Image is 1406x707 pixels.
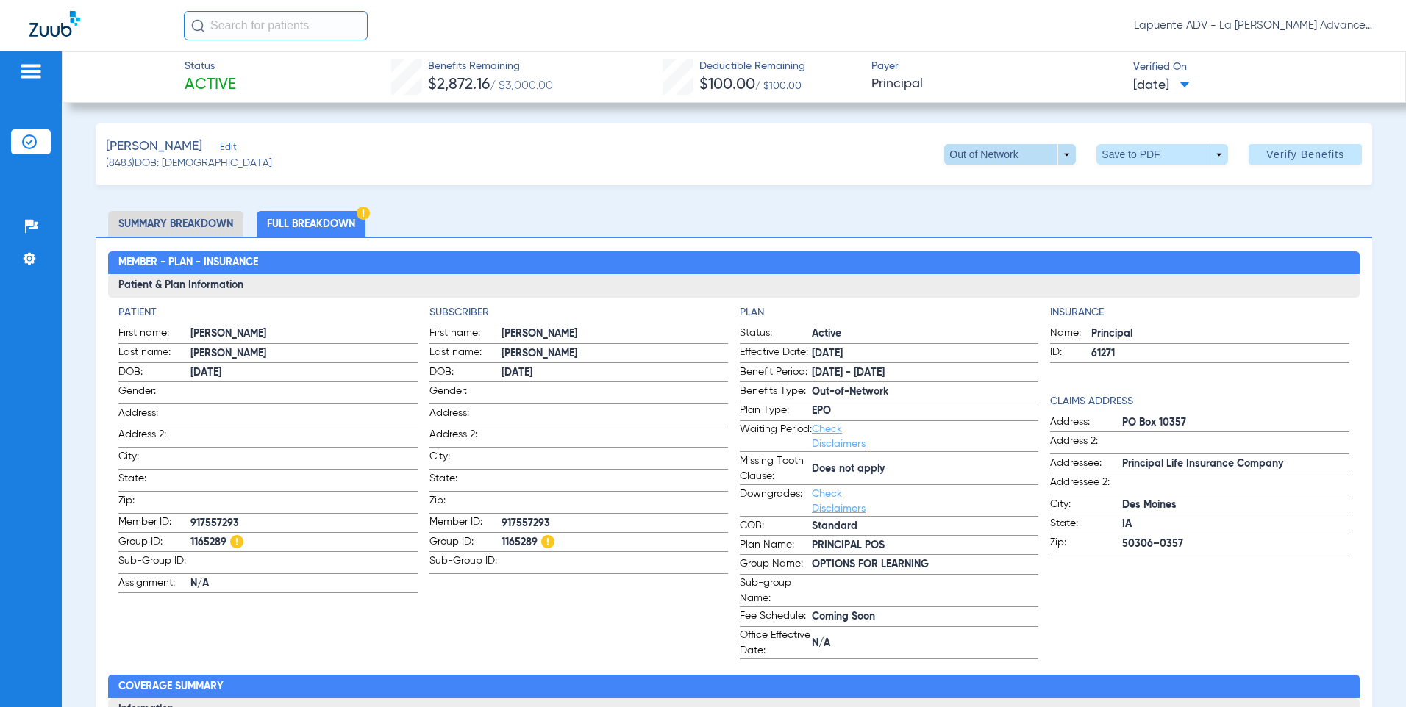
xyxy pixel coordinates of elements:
span: Member ID: [429,514,502,532]
span: Assignment: [118,575,190,593]
span: $100.00 [699,77,755,93]
span: $2,872.16 [428,77,490,93]
div: Chat Widget [1332,636,1406,707]
span: (8483) DOB: [DEMOGRAPHIC_DATA] [106,156,272,171]
span: N/A [190,576,417,592]
span: Sub-Group ID: [429,553,502,573]
span: Addressee 2: [1050,475,1122,495]
h2: Coverage Summary [108,675,1360,698]
span: Last name: [118,345,190,362]
span: [DATE] - [DATE] [812,365,1038,381]
span: State: [118,471,190,491]
span: Zip: [1050,535,1122,553]
span: Principal [1091,326,1349,342]
span: Plan Type: [740,403,812,420]
span: Name: [1050,326,1091,343]
span: Fee Schedule: [740,609,812,626]
span: Plan Name: [740,537,812,555]
span: Status: [740,326,812,343]
span: Payer [871,59,1121,74]
span: [PERSON_NAME] [502,326,728,342]
a: Check Disclaimers [812,489,866,514]
span: IA [1122,517,1349,532]
img: Hazard [230,535,243,548]
span: / $100.00 [755,81,802,91]
button: Verify Benefits [1249,144,1362,165]
span: Effective Date: [740,345,812,362]
h2: Member - Plan - Insurance [108,251,1360,275]
span: Principal [871,75,1121,93]
span: Group ID: [429,534,502,552]
span: 1165289 [502,535,728,550]
span: Sub-Group ID: [118,553,190,573]
span: Standard [812,519,1038,534]
a: Check Disclaimers [812,424,866,449]
span: City: [1050,497,1122,514]
span: EPO [812,403,1038,419]
li: Full Breakdown [257,211,365,237]
span: Zip: [118,493,190,513]
span: Member ID: [118,514,190,532]
span: Verify Benefits [1266,148,1344,160]
span: First name: [118,326,190,343]
span: OPTIONS FOR LEARNING [812,557,1038,573]
img: Hazard [357,207,370,220]
span: Deductible Remaining [699,59,805,74]
span: PO Box 10357 [1122,415,1349,431]
span: 50306–0357 [1122,536,1349,552]
span: PRINCIPAL POS [812,538,1038,553]
span: [PERSON_NAME] [190,326,417,342]
span: Addressee: [1050,456,1122,473]
span: Active [185,75,236,96]
button: Out of Network [944,144,1076,165]
span: Gender: [118,384,190,403]
span: [DATE] [502,365,728,381]
span: Coming Soon [812,609,1038,625]
span: Out-of-Network [812,384,1038,400]
span: [PERSON_NAME] [190,346,417,362]
span: State: [1050,516,1122,534]
span: 917557293 [190,516,417,531]
span: Verified On [1133,60,1382,75]
span: DOB: [118,365,190,382]
span: Zip: [429,493,502,513]
span: Address: [118,406,190,426]
span: Address: [429,406,502,426]
span: Benefits Type: [740,384,812,401]
span: 917557293 [502,516,728,531]
span: Des Moines [1122,498,1349,513]
span: City: [118,449,190,469]
h4: Claims Address [1050,394,1349,409]
h4: Insurance [1050,305,1349,320]
span: [PERSON_NAME] [106,137,202,156]
span: 1165289 [190,535,417,550]
span: ID: [1050,345,1091,362]
h4: Patient [118,305,417,320]
span: Edit [220,142,233,156]
li: Summary Breakdown [108,211,243,237]
span: DOB: [429,365,502,382]
span: Downgrades: [740,487,812,516]
input: Search for patients [184,11,368,40]
img: Hazard [541,535,554,548]
span: [DATE] [1133,76,1190,95]
span: Waiting Period: [740,422,812,451]
span: Missing Tooth Clause: [740,453,812,484]
span: Lapuente ADV - La [PERSON_NAME] Advanced Dentistry [1134,18,1377,33]
span: Principal Life Insurance Company [1122,456,1349,472]
h4: Subscriber [429,305,728,320]
span: State: [429,471,502,491]
span: Gender: [429,384,502,403]
span: 61271 [1091,346,1349,362]
span: Office Effective Date: [740,628,812,658]
span: Address 2: [118,427,190,447]
span: [DATE] [812,346,1038,362]
h4: Plan [740,305,1038,320]
span: First name: [429,326,502,343]
img: hamburger-icon [19,62,43,80]
span: Sub-group Name: [740,575,812,606]
span: Active [812,326,1038,342]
